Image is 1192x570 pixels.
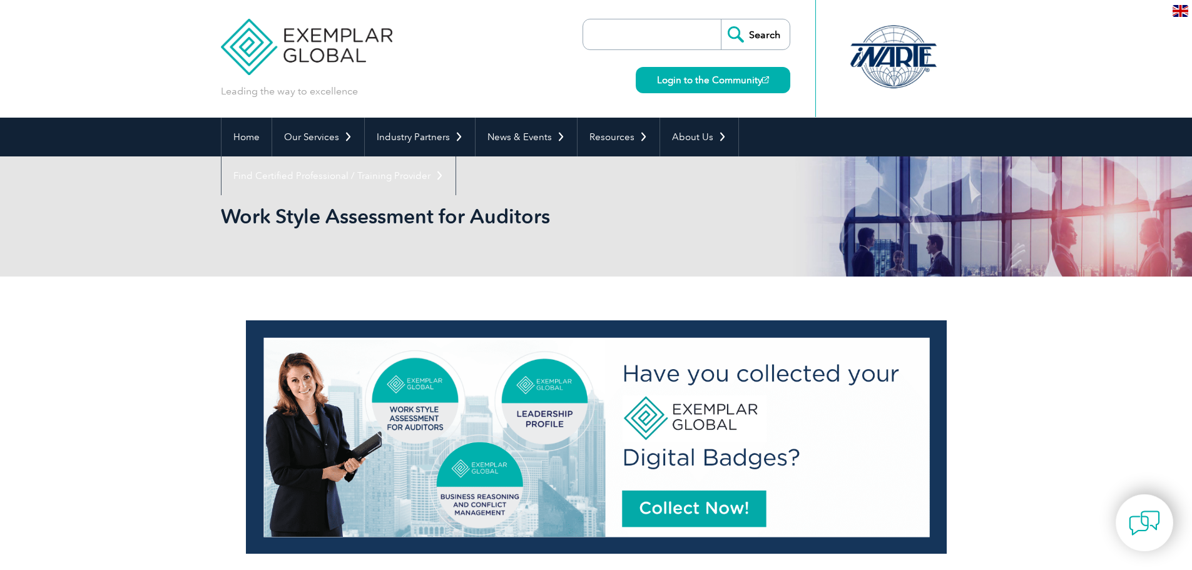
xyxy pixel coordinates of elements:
a: Resources [578,118,660,156]
img: open_square.png [762,76,769,83]
img: contact-chat.png [1129,507,1160,539]
input: Search [721,19,790,49]
a: About Us [660,118,738,156]
a: Industry Partners [365,118,475,156]
img: en [1173,5,1188,17]
h2: Work Style Assessment for Auditors [221,206,746,226]
a: Login to the Community [636,67,790,93]
a: News & Events [476,118,577,156]
a: Our Services [272,118,364,156]
p: Leading the way to excellence [221,84,358,98]
a: Find Certified Professional / Training Provider [222,156,456,195]
a: Home [222,118,272,156]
